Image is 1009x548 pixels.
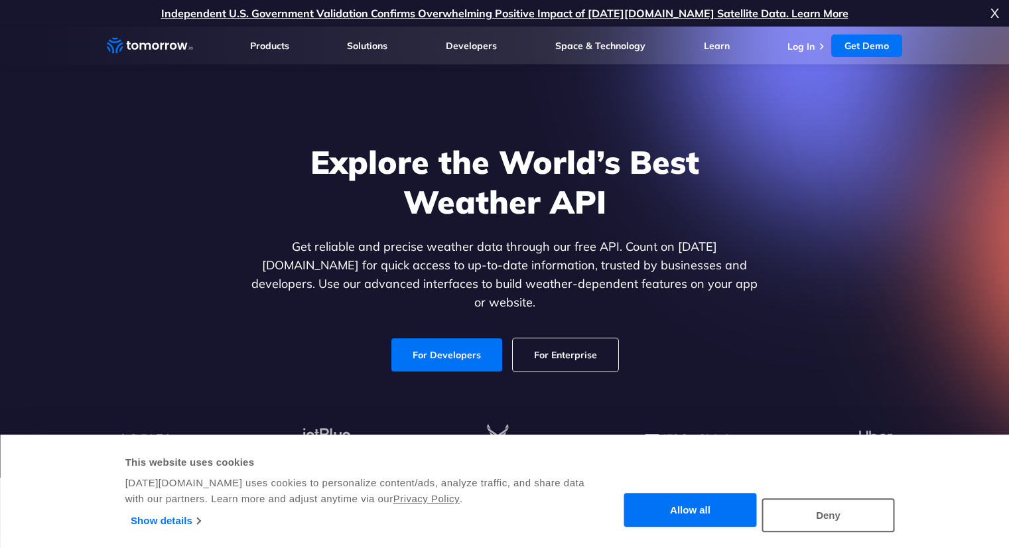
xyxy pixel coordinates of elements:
a: Space & Technology [555,40,645,52]
a: Show details [131,511,200,531]
button: Deny [762,498,895,532]
a: Log In [787,40,815,52]
a: Independent U.S. Government Validation Confirms Overwhelming Positive Impact of [DATE][DOMAIN_NAM... [161,7,848,20]
a: Products [250,40,289,52]
div: This website uses cookies [125,454,586,470]
a: Learn [704,40,730,52]
a: For Enterprise [513,338,618,372]
a: Get Demo [831,34,902,57]
a: For Developers [391,338,502,372]
a: Solutions [347,40,387,52]
button: Allow all [624,494,757,527]
a: Home link [107,36,193,56]
h1: Explore the World’s Best Weather API [249,142,761,222]
div: [DATE][DOMAIN_NAME] uses cookies to personalize content/ads, analyze traffic, and share data with... [125,475,586,507]
a: Developers [446,40,497,52]
p: Get reliable and precise weather data through our free API. Count on [DATE][DOMAIN_NAME] for quic... [249,238,761,312]
a: Privacy Policy [393,493,460,504]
